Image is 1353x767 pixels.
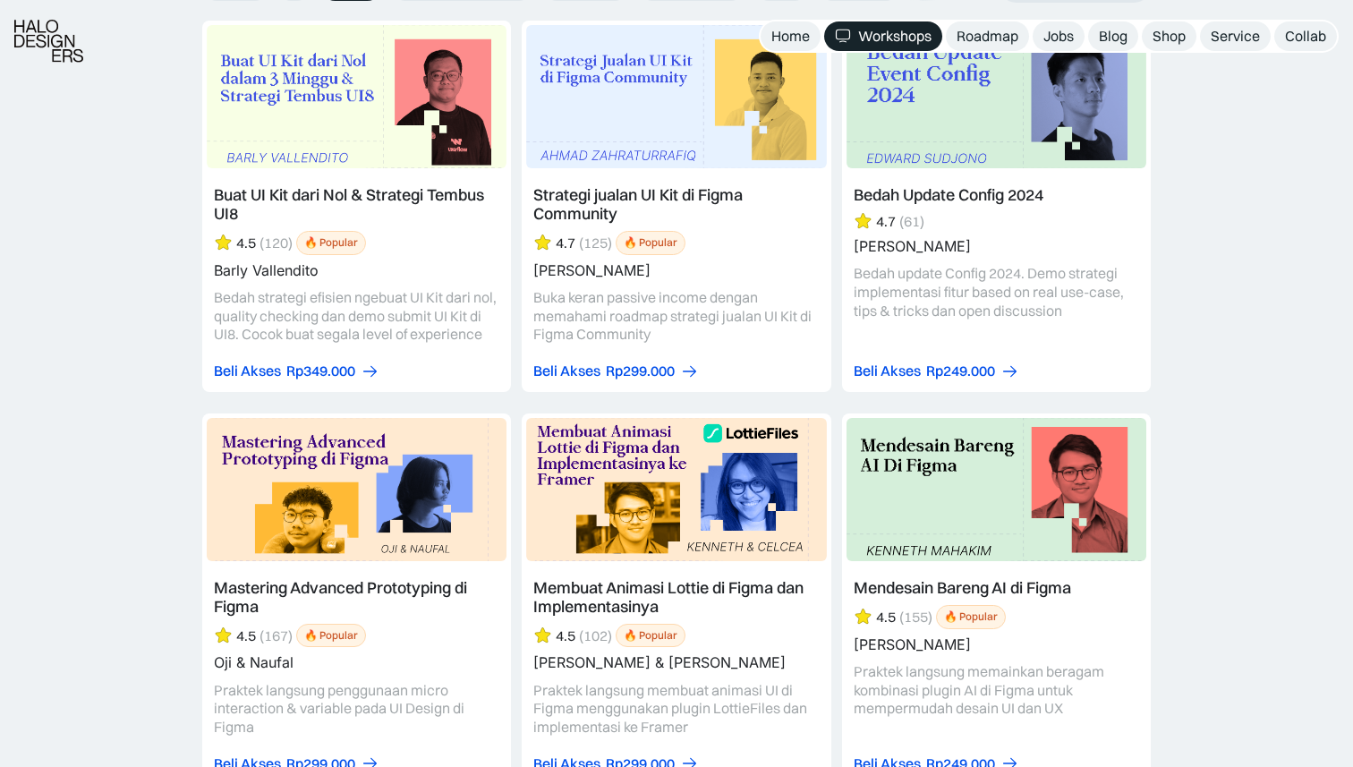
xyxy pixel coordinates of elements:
[854,362,921,380] div: Beli Akses
[946,21,1029,51] a: Roadmap
[1033,21,1085,51] a: Jobs
[1285,27,1326,46] div: Collab
[1142,21,1196,51] a: Shop
[533,362,600,380] div: Beli Akses
[606,362,675,380] div: Rp299.000
[957,27,1018,46] div: Roadmap
[926,362,995,380] div: Rp249.000
[1043,27,1074,46] div: Jobs
[761,21,821,51] a: Home
[1153,27,1186,46] div: Shop
[771,27,810,46] div: Home
[854,362,1019,380] a: Beli AksesRp249.000
[533,362,699,380] a: Beli AksesRp299.000
[1099,27,1127,46] div: Blog
[214,362,379,380] a: Beli AksesRp349.000
[214,362,281,380] div: Beli Akses
[1200,21,1271,51] a: Service
[1274,21,1337,51] a: Collab
[824,21,942,51] a: Workshops
[286,362,355,380] div: Rp349.000
[1088,21,1138,51] a: Blog
[1211,27,1260,46] div: Service
[858,27,932,46] div: Workshops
